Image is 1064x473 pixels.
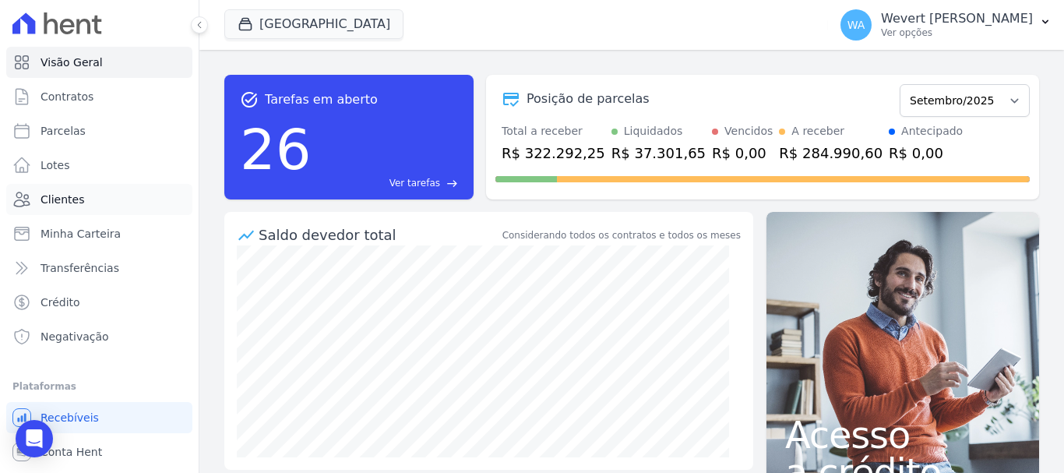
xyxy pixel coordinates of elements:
[259,224,499,245] div: Saldo devedor total
[41,123,86,139] span: Parcelas
[611,143,706,164] div: R$ 37.301,65
[791,123,844,139] div: A receber
[6,150,192,181] a: Lotes
[240,109,312,190] div: 26
[779,143,883,164] div: R$ 284.990,60
[41,89,93,104] span: Contratos
[446,178,458,189] span: east
[502,123,605,139] div: Total a receber
[624,123,683,139] div: Liquidados
[847,19,865,30] span: WA
[6,321,192,352] a: Negativação
[389,176,440,190] span: Ver tarefas
[16,420,53,457] div: Open Intercom Messenger
[41,260,119,276] span: Transferências
[712,143,773,164] div: R$ 0,00
[12,377,186,396] div: Plataformas
[6,184,192,215] a: Clientes
[502,143,605,164] div: R$ 322.292,25
[527,90,650,108] div: Posição de parcelas
[724,123,773,139] div: Vencidos
[6,402,192,433] a: Recebíveis
[901,123,963,139] div: Antecipado
[502,228,741,242] div: Considerando todos os contratos e todos os meses
[6,287,192,318] a: Crédito
[41,444,102,460] span: Conta Hent
[224,9,403,39] button: [GEOGRAPHIC_DATA]
[41,226,121,242] span: Minha Carteira
[889,143,963,164] div: R$ 0,00
[41,192,84,207] span: Clientes
[881,26,1033,39] p: Ver opções
[828,3,1064,47] button: WA Wevert [PERSON_NAME] Ver opções
[41,329,109,344] span: Negativação
[41,157,70,173] span: Lotes
[265,90,378,109] span: Tarefas em aberto
[240,90,259,109] span: task_alt
[6,218,192,249] a: Minha Carteira
[6,47,192,78] a: Visão Geral
[785,416,1020,454] span: Acesso
[6,436,192,468] a: Conta Hent
[41,410,99,425] span: Recebíveis
[6,115,192,146] a: Parcelas
[318,176,458,190] a: Ver tarefas east
[6,252,192,284] a: Transferências
[6,81,192,112] a: Contratos
[41,55,103,70] span: Visão Geral
[41,295,80,310] span: Crédito
[881,11,1033,26] p: Wevert [PERSON_NAME]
